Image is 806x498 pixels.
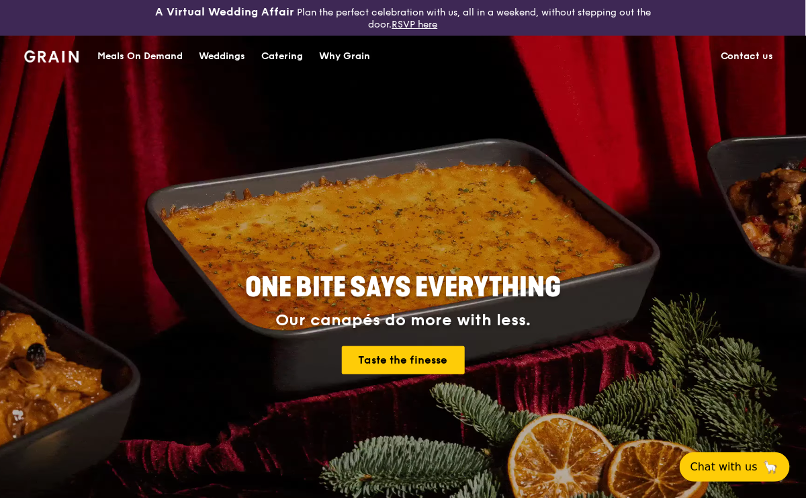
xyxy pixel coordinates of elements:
[155,5,294,19] h3: A Virtual Wedding Affair
[680,452,790,482] button: Chat with us🦙
[319,36,370,77] div: Why Grain
[134,5,672,30] div: Plan the perfect celebration with us, all in a weekend, without stepping out the door.
[245,272,561,304] span: ONE BITE SAYS EVERYTHING
[392,19,438,30] a: RSVP here
[191,36,253,77] a: Weddings
[24,35,79,75] a: GrainGrain
[199,36,245,77] div: Weddings
[24,50,79,63] img: Grain
[253,36,311,77] a: Catering
[261,36,303,77] div: Catering
[161,311,645,330] div: Our canapés do more with less.
[311,36,378,77] a: Why Grain
[97,36,183,77] div: Meals On Demand
[763,459,779,475] span: 🦙
[690,459,758,475] span: Chat with us
[342,346,465,374] a: Taste the finesse
[713,36,782,77] a: Contact us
